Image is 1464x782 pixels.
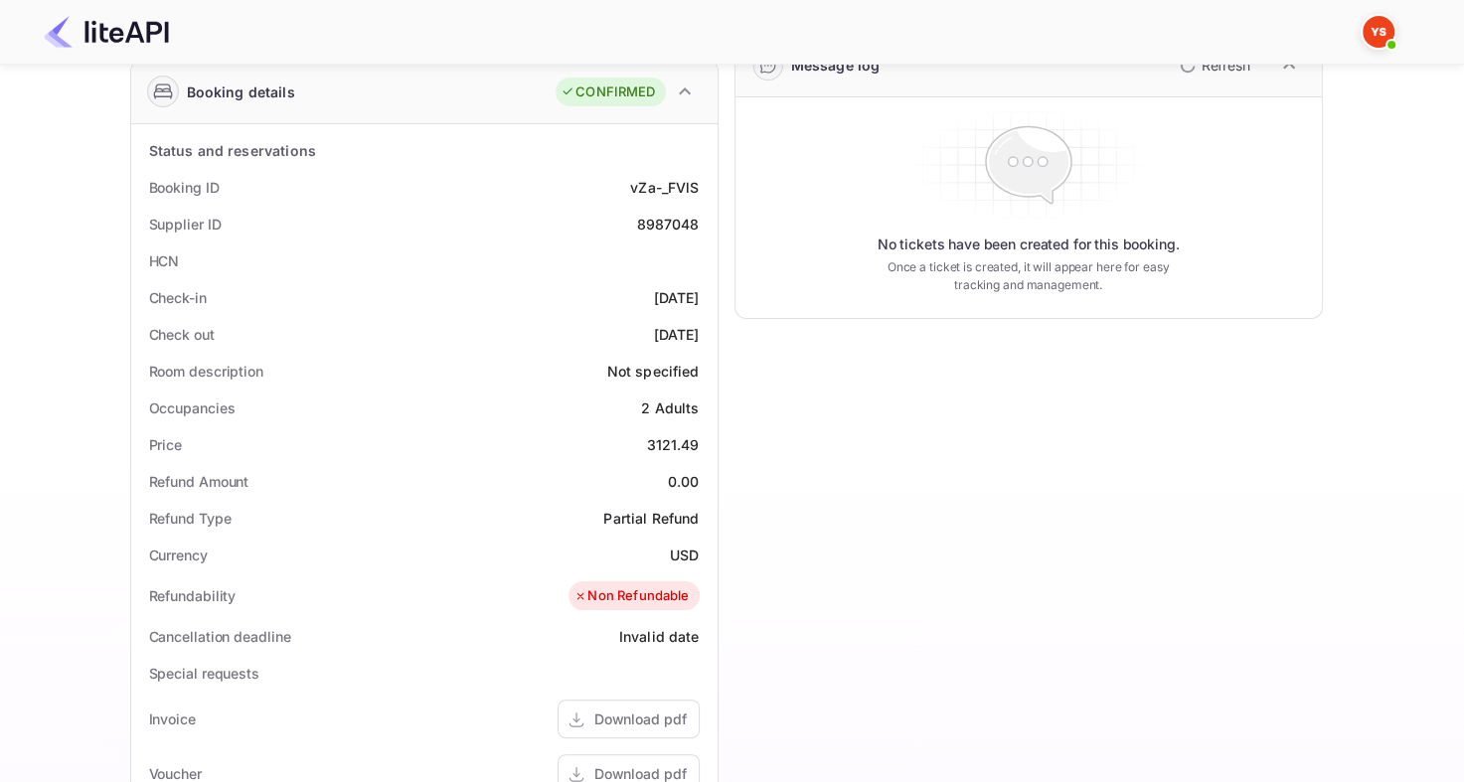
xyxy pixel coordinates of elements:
[594,708,687,729] div: Download pdf
[636,214,699,235] div: 8987048
[149,708,196,729] div: Invoice
[641,397,699,418] div: 2 Adults
[573,586,689,606] div: Non Refundable
[149,585,237,606] div: Refundability
[619,626,700,647] div: Invalid date
[149,545,208,565] div: Currency
[561,82,655,102] div: CONFIRMED
[149,663,259,684] div: Special requests
[607,361,700,382] div: Not specified
[187,81,295,102] div: Booking details
[791,55,881,76] div: Message log
[149,214,222,235] div: Supplier ID
[872,258,1186,294] p: Once a ticket is created, it will appear here for easy tracking and management.
[44,16,169,48] img: LiteAPI Logo
[149,397,236,418] div: Occupancies
[1363,16,1394,48] img: Yandex Support
[149,324,215,345] div: Check out
[149,361,263,382] div: Room description
[149,177,220,198] div: Booking ID
[654,324,700,345] div: [DATE]
[149,434,183,455] div: Price
[1168,50,1258,81] button: Refresh
[1202,55,1250,76] p: Refresh
[630,177,699,198] div: vZa-_FVlS
[670,545,699,565] div: USD
[603,508,699,529] div: Partial Refund
[149,471,249,492] div: Refund Amount
[149,626,291,647] div: Cancellation deadline
[646,434,699,455] div: 3121.49
[149,508,232,529] div: Refund Type
[878,235,1180,254] p: No tickets have been created for this booking.
[654,287,700,308] div: [DATE]
[149,140,316,161] div: Status and reservations
[149,250,180,271] div: HCN
[149,287,207,308] div: Check-in
[668,471,700,492] div: 0.00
